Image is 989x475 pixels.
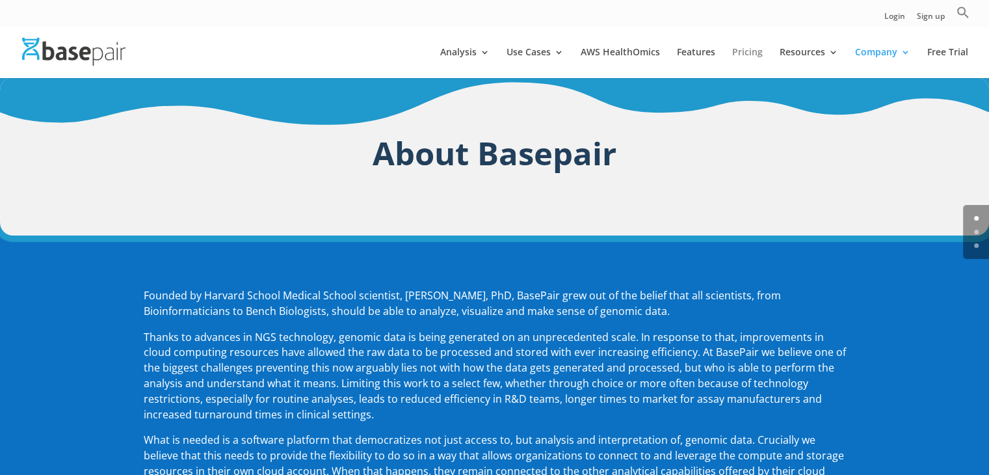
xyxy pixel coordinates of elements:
h1: About Basepair [144,130,846,183]
a: Use Cases [507,47,564,78]
a: Analysis [440,47,490,78]
a: AWS HealthOmics [581,47,660,78]
a: Company [855,47,910,78]
a: Search Icon Link [956,6,969,26]
span: Thanks to advances in NGS technology, genomic data is being generated on an unprecedented scale. ... [144,330,846,422]
p: Founded by Harvard School Medical School scientist, [PERSON_NAME], PhD, BasePair grew out of the ... [144,288,846,330]
a: Pricing [732,47,763,78]
a: Sign up [917,12,945,26]
a: 1 [974,230,979,234]
a: Features [677,47,715,78]
a: 2 [974,243,979,248]
a: Free Trial [927,47,968,78]
a: Login [884,12,905,26]
a: 0 [974,216,979,221]
svg: Search [956,6,969,19]
a: Resources [780,47,838,78]
img: Basepair [22,38,125,66]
